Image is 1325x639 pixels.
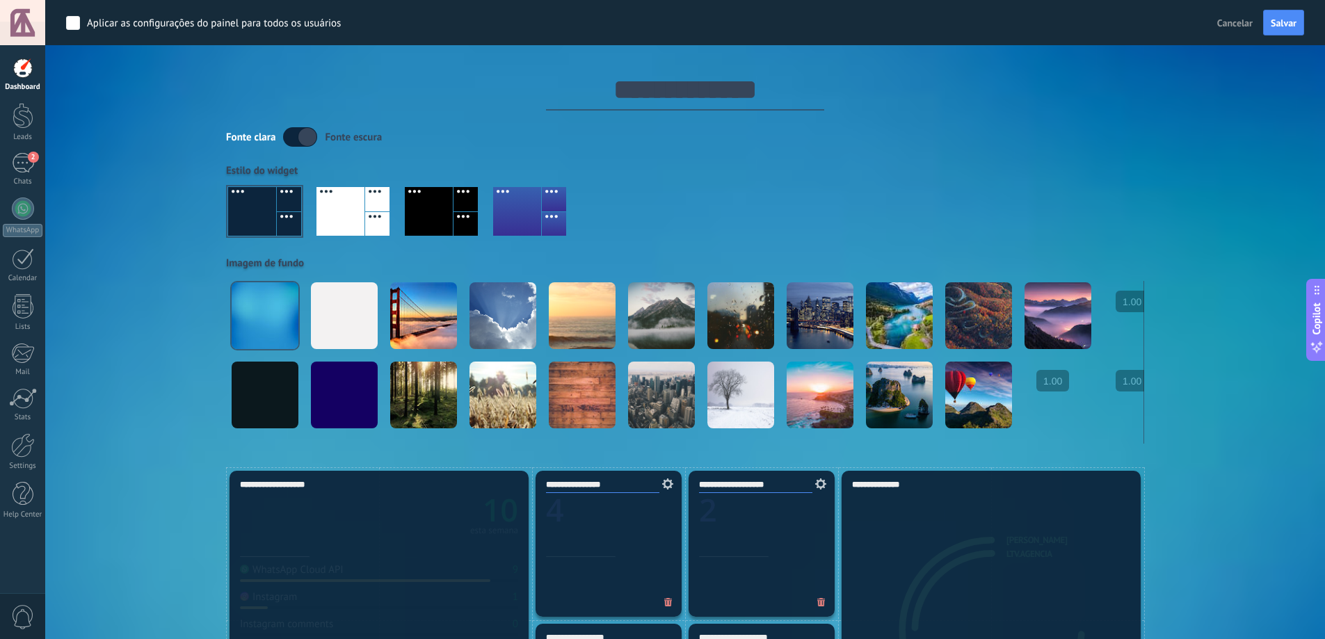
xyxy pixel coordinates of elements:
[3,177,43,186] div: Chats
[1271,18,1296,28] span: Salvar
[28,152,39,163] span: 2
[226,164,1144,177] div: Estilo do widget
[1263,10,1304,36] button: Salvar
[3,510,43,519] div: Help Center
[1310,302,1324,334] span: Copilot
[3,462,43,471] div: Settings
[226,131,275,144] div: Fonte clara
[3,133,43,142] div: Leads
[3,413,43,422] div: Stats
[3,224,42,237] div: WhatsApp
[3,323,43,332] div: Lists
[3,83,43,92] div: Dashboard
[3,274,43,283] div: Calendar
[226,257,1144,270] div: Imagem de fundo
[87,17,341,31] div: Aplicar as configurações do painel para todos os usuários
[3,368,43,377] div: Mail
[325,131,382,144] div: Fonte escura
[1217,17,1253,29] span: Cancelar
[1212,13,1258,33] button: Cancelar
